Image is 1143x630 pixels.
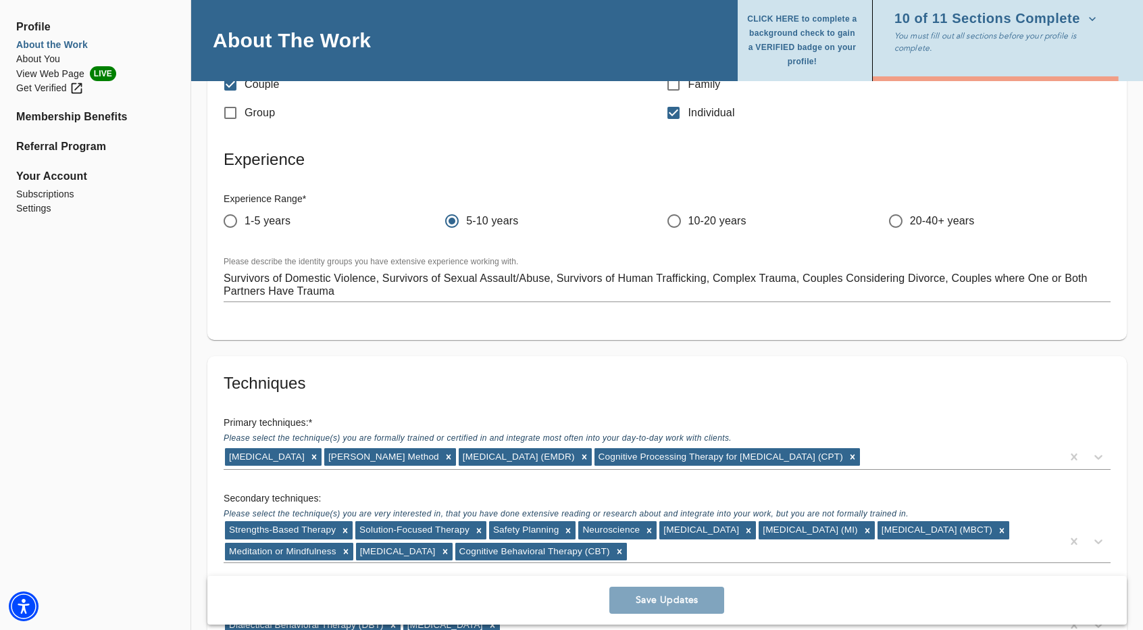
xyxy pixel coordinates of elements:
a: Membership Benefits [16,109,174,125]
a: Get Verified [16,81,174,95]
p: Group [245,105,275,121]
p: Couple [245,76,280,93]
a: Settings [16,201,174,216]
button: 10 of 11 Sections Complete [894,8,1102,30]
div: Solution-Focused Therapy [355,521,472,539]
span: Please select the technique(s) you are very interested in, that you have done extensive reading o... [224,509,909,521]
h4: About The Work [213,28,371,53]
div: Get Verified [16,81,84,95]
div: [MEDICAL_DATA] [356,543,438,560]
span: Profile [16,19,174,35]
div: [MEDICAL_DATA] (EMDR) [459,448,577,466]
a: About You [16,52,174,66]
h6: Secondary techniques: [224,491,1111,506]
div: Meditation or Mindfulness [225,543,338,560]
a: View Web PageLIVE [16,66,174,81]
div: [MEDICAL_DATA] [225,448,307,466]
a: About the Work [16,38,174,52]
h5: Techniques [224,372,1111,394]
div: [PERSON_NAME] Method [324,448,441,466]
p: Individual [688,105,734,121]
span: CLICK HERE to complete a background check to gain a VERIFIED badge on your profile! [746,12,859,69]
span: 20-40+ years [910,213,975,229]
div: Cognitive Behavioral Therapy (CBT) [455,543,612,560]
li: View Web Page [16,66,174,81]
div: [MEDICAL_DATA] (MBCT) [878,521,994,539]
span: 1-5 years [245,213,290,229]
span: LIVE [90,66,116,81]
span: 10-20 years [688,213,746,229]
span: 5-10 years [466,213,518,229]
textarea: Survivors of Domestic Violence, Survivors of Sexual Assault/Abuse, Survivors of Human Trafficking... [224,272,1111,297]
a: Referral Program [16,139,174,155]
div: [MEDICAL_DATA] [659,521,741,539]
a: Subscriptions [16,187,174,201]
div: Neuroscience [578,521,642,539]
div: Strengths-Based Therapy [225,521,338,539]
h5: Experience [224,149,1111,170]
div: Accessibility Menu [9,591,39,621]
button: CLICK HERE to complete a background check to gain a VERIFIED badge on your profile! [746,8,864,73]
label: Please describe the identity groups you have extensive experience working with. [224,258,518,266]
p: Family [688,76,720,93]
div: Safety Planning [489,521,561,539]
div: Cognitive Processing Therapy for [MEDICAL_DATA] (CPT) [594,448,845,466]
span: Your Account [16,168,174,185]
span: Please select the technique(s) you are formally trained or certified in and integrate most often ... [224,433,732,445]
h6: Primary techniques: * [224,416,1111,431]
p: You must fill out all sections before your profile is complete. [894,30,1105,54]
h6: Experience Range * [224,192,1111,207]
div: [MEDICAL_DATA] (MI) [759,521,860,539]
span: 10 of 11 Sections Complete [894,12,1096,26]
